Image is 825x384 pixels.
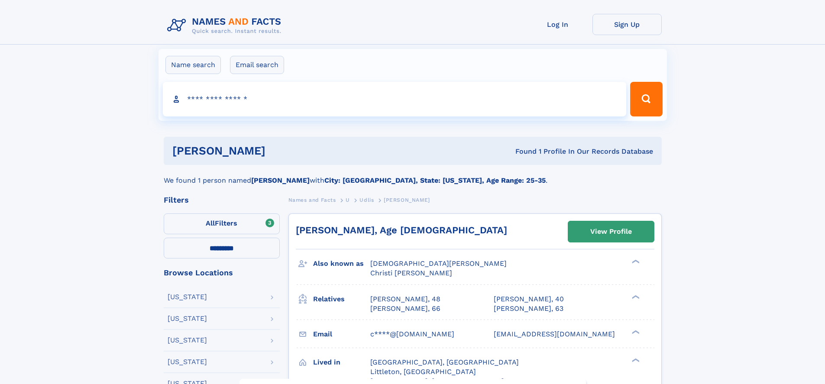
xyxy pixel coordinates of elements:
[390,147,653,156] div: Found 1 Profile In Our Records Database
[494,330,615,338] span: [EMAIL_ADDRESS][DOMAIN_NAME]
[590,222,632,242] div: View Profile
[172,145,391,156] h1: [PERSON_NAME]
[370,259,507,268] span: [DEMOGRAPHIC_DATA][PERSON_NAME]
[165,56,221,74] label: Name search
[592,14,662,35] a: Sign Up
[359,194,374,205] a: Udlis
[630,259,640,265] div: ❯
[370,368,476,376] span: Littleton, [GEOGRAPHIC_DATA]
[568,221,654,242] a: View Profile
[288,194,336,205] a: Names and Facts
[370,358,519,366] span: [GEOGRAPHIC_DATA], [GEOGRAPHIC_DATA]
[384,197,430,203] span: [PERSON_NAME]
[630,294,640,300] div: ❯
[168,337,207,344] div: [US_STATE]
[164,269,280,277] div: Browse Locations
[370,269,452,277] span: Christi [PERSON_NAME]
[313,256,370,271] h3: Also known as
[324,176,546,184] b: City: [GEOGRAPHIC_DATA], State: [US_STATE], Age Range: 25-35
[230,56,284,74] label: Email search
[370,304,440,313] a: [PERSON_NAME], 66
[313,355,370,370] h3: Lived in
[164,14,288,37] img: Logo Names and Facts
[494,294,564,304] a: [PERSON_NAME], 40
[168,294,207,300] div: [US_STATE]
[251,176,310,184] b: [PERSON_NAME]
[168,315,207,322] div: [US_STATE]
[206,219,215,227] span: All
[523,14,592,35] a: Log In
[346,194,350,205] a: U
[630,329,640,335] div: ❯
[313,327,370,342] h3: Email
[164,213,280,234] label: Filters
[630,82,662,116] button: Search Button
[630,357,640,363] div: ❯
[370,294,440,304] a: [PERSON_NAME], 48
[296,225,507,236] a: [PERSON_NAME], Age [DEMOGRAPHIC_DATA]
[346,197,350,203] span: U
[494,304,563,313] a: [PERSON_NAME], 63
[359,197,374,203] span: Udlis
[164,165,662,186] div: We found 1 person named with .
[163,82,627,116] input: search input
[164,196,280,204] div: Filters
[313,292,370,307] h3: Relatives
[168,358,207,365] div: [US_STATE]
